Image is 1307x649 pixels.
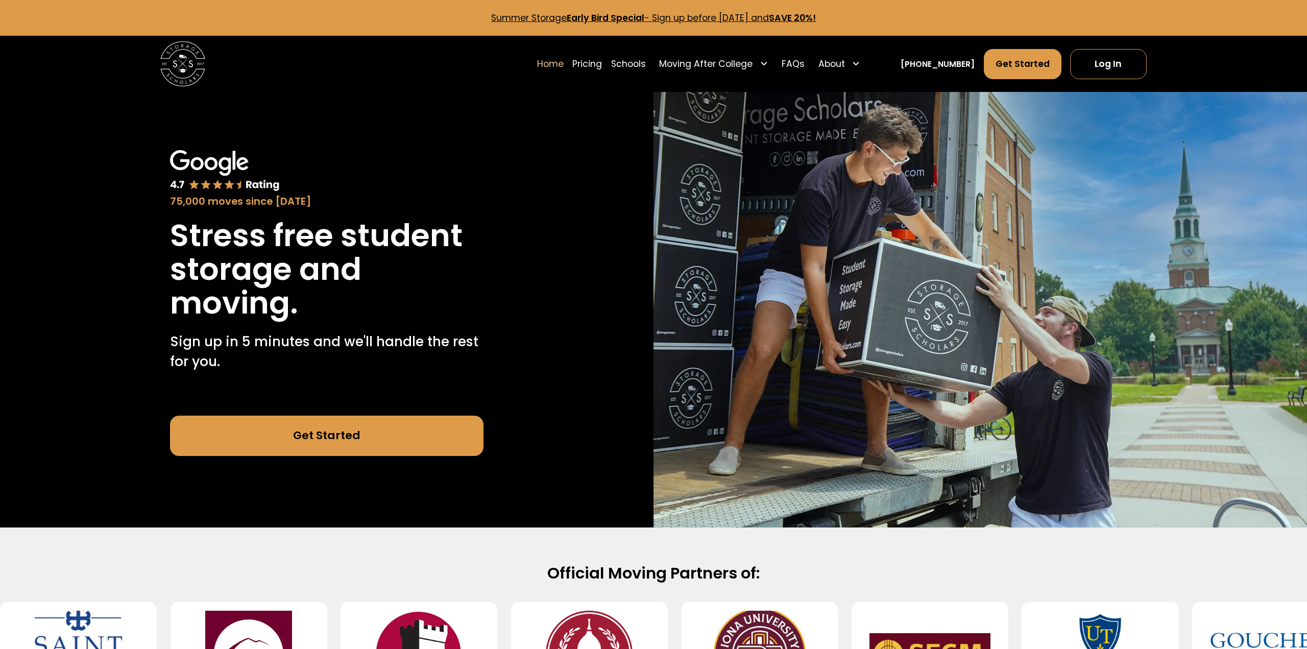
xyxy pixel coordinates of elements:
[170,331,483,372] p: Sign up in 5 minutes and we'll handle the rest for you.
[659,57,753,70] div: Moving After College
[769,12,816,24] strong: SAVE 20%!
[567,12,644,24] strong: Early Bird Special
[170,150,280,192] img: Google 4.7 star rating
[1070,49,1146,79] a: Log In
[170,416,483,456] a: Get Started
[901,58,975,70] a: [PHONE_NUMBER]
[984,49,1061,79] a: Get Started
[818,57,845,70] div: About
[491,12,816,24] a: Summer StorageEarly Bird Special- Sign up before [DATE] andSAVE 20%!
[611,48,646,79] a: Schools
[537,48,564,79] a: Home
[170,194,483,209] div: 75,000 moves since [DATE]
[295,563,1012,584] h2: Official Moving Partners of:
[572,48,602,79] a: Pricing
[653,92,1307,527] img: Storage Scholars makes moving and storage easy.
[782,48,805,79] a: FAQs
[170,219,483,320] h1: Stress free student storage and moving.
[160,41,205,86] img: Storage Scholars main logo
